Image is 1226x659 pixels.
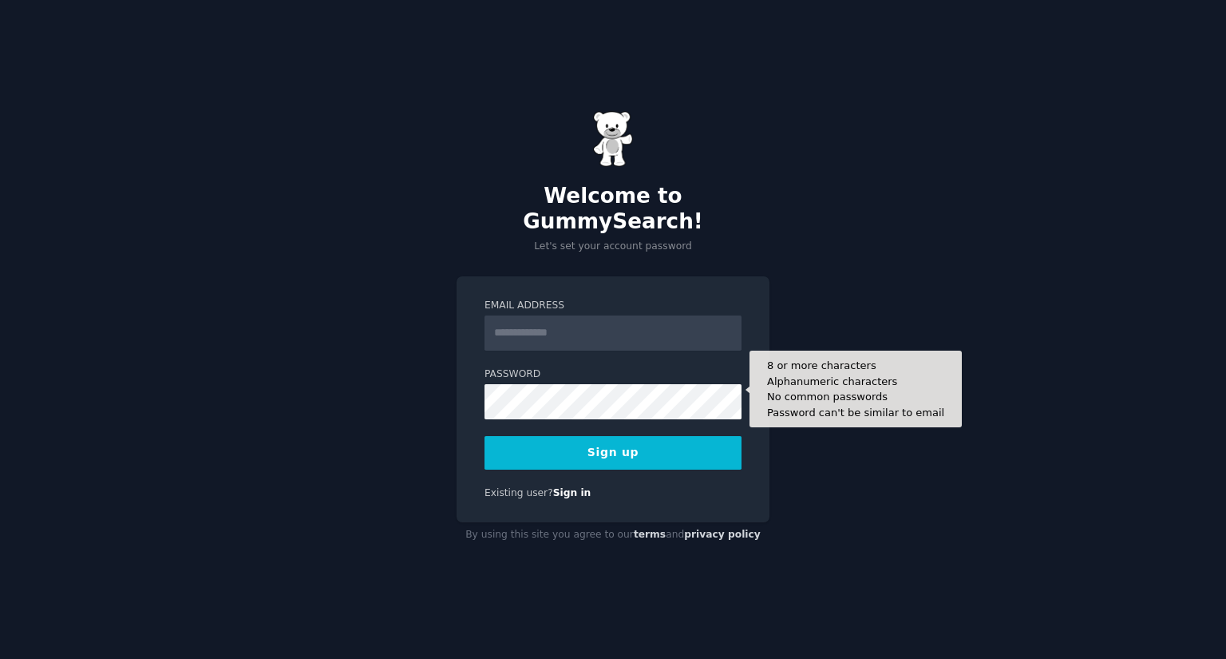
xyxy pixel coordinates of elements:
label: Password [484,367,742,382]
a: privacy policy [684,529,761,540]
a: Sign in [553,487,591,498]
button: Sign up [484,436,742,470]
h2: Welcome to GummySearch! [457,184,769,234]
label: Email Address [484,299,742,313]
img: Gummy Bear [593,111,633,167]
div: By using this site you agree to our and [457,522,769,548]
span: Existing user? [484,487,553,498]
a: terms [634,529,666,540]
p: Let's set your account password [457,240,769,254]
